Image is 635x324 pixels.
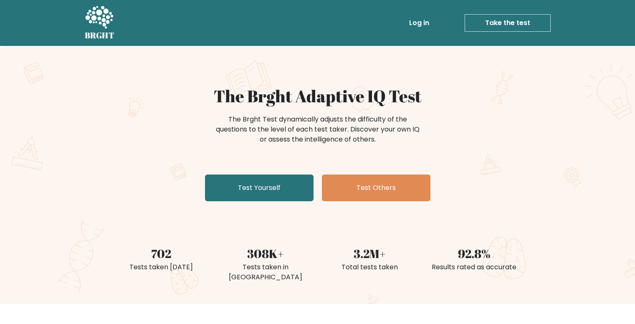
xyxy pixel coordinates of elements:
[85,30,115,40] h5: BRGHT
[427,262,521,272] div: Results rated as accurate
[205,175,314,201] a: Test Yourself
[85,3,115,43] a: BRGHT
[218,262,313,282] div: Tests taken in [GEOGRAPHIC_DATA]
[213,114,422,144] div: The Brght Test dynamically adjusts the difficulty of the questions to the level of each test take...
[323,245,417,262] div: 3.2M+
[114,245,208,262] div: 702
[323,262,417,272] div: Total tests taken
[406,15,433,31] a: Log in
[114,262,208,272] div: Tests taken [DATE]
[427,245,521,262] div: 92.8%
[322,175,430,201] a: Test Others
[218,245,313,262] div: 308K+
[114,86,521,106] h1: The Brght Adaptive IQ Test
[465,14,551,32] a: Take the test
